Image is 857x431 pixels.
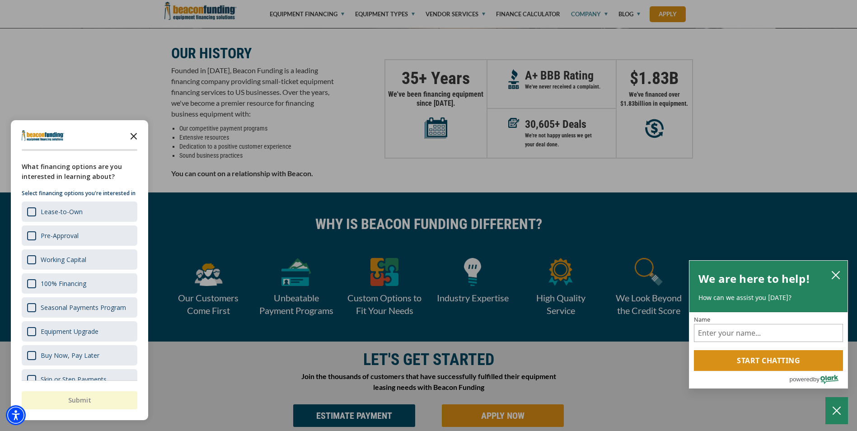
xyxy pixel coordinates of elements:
div: Lease-to-Own [41,207,83,216]
div: Skip or Step Payments [41,375,107,384]
input: Name [694,324,843,342]
div: Working Capital [22,249,137,270]
div: What financing options are you interested in learning about? [22,162,137,182]
div: 100% Financing [22,273,137,294]
span: powered [789,374,813,385]
div: Buy Now, Pay Later [41,351,99,360]
div: Lease-to-Own [22,201,137,222]
img: Company logo [22,130,64,141]
label: Name [694,317,843,323]
div: Equipment Upgrade [22,321,137,342]
button: Submit [22,391,137,409]
a: Powered by Olark [789,371,848,388]
div: Accessibility Menu [6,405,26,425]
button: Close Chatbox [825,397,848,424]
button: Close the survey [125,126,143,145]
div: Buy Now, Pay Later [22,345,137,365]
div: Skip or Step Payments [22,369,137,389]
div: Working Capital [41,255,86,264]
div: Pre-Approval [41,231,79,240]
div: 100% Financing [41,279,86,288]
h2: We are here to help! [698,270,810,288]
button: Start chatting [694,350,843,371]
p: Select financing options you're interested in [22,189,137,198]
button: close chatbox [829,268,843,282]
div: Survey [11,120,148,420]
div: Seasonal Payments Program [41,303,126,312]
span: by [813,374,820,385]
p: How can we assist you [DATE]? [698,293,838,302]
div: Pre-Approval [22,225,137,246]
div: Equipment Upgrade [41,327,98,336]
div: olark chatbox [689,260,848,389]
div: Seasonal Payments Program [22,297,137,318]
